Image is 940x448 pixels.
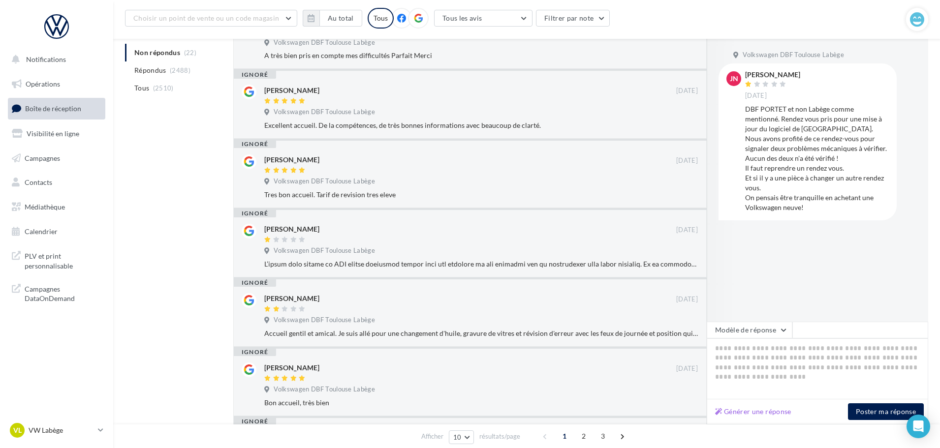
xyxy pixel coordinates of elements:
div: ignoré [234,71,276,79]
span: [DATE] [676,364,698,373]
div: A très bien pris en compte mes difficultés Parfait Merci [264,51,698,60]
div: ignoré [234,209,276,217]
span: Visibilité en ligne [27,129,79,138]
a: Campagnes [6,148,107,169]
span: [DATE] [676,87,698,95]
button: Choisir un point de vente ou un code magasin [125,10,297,27]
span: Campagnes DataOnDemand [25,282,101,303]
span: 1 [557,428,572,444]
span: PLV et print personnalisable [25,249,101,270]
div: Accueil gentil et amical. Je suis allé pour une changement d'huile, gravure de vitres et révision... [264,329,698,338]
span: [DATE] [676,295,698,304]
div: DBF PORTET et non Labège comme mentionné. Rendez vous pris pour une mise à jour du logiciel de [G... [745,104,889,212]
span: Boîte de réception [25,104,81,113]
span: 3 [595,428,611,444]
span: jn [730,74,738,84]
span: 2 [576,428,592,444]
span: Tous [134,83,149,93]
div: ignoré [234,279,276,287]
div: ignoré [234,348,276,356]
span: Volkswagen DBF Toulouse Labège [274,246,375,255]
button: Au total [303,10,362,27]
span: Contacts [25,178,52,186]
button: Générer une réponse [711,406,795,418]
button: Filtrer par note [536,10,610,27]
a: VL VW Labège [8,421,105,440]
span: Volkswagen DBF Toulouse Labège [274,38,375,47]
span: Volkswagen DBF Toulouse Labège [274,316,375,325]
div: Bon accueil, très bien [264,398,698,408]
a: PLV et print personnalisable [6,245,107,274]
div: ignoré [234,140,276,148]
div: [PERSON_NAME] [264,363,319,373]
button: Tous les avis [434,10,533,27]
a: Visibilité en ligne [6,123,107,144]
button: Modèle de réponse [707,322,792,338]
span: Volkswagen DBF Toulouse Labège [743,51,844,60]
button: 10 [449,430,474,444]
span: [DATE] [745,91,767,100]
p: VW Labège [29,425,94,435]
span: résultats/page [479,432,520,441]
div: [PERSON_NAME] [264,86,319,95]
span: (2488) [170,66,190,74]
span: Volkswagen DBF Toulouse Labège [274,177,375,186]
a: Médiathèque [6,197,107,217]
span: Répondus [134,65,166,75]
span: Volkswagen DBF Toulouse Labège [274,108,375,117]
span: Campagnes [25,153,60,162]
span: Afficher [421,432,443,441]
div: [PERSON_NAME] [264,155,319,165]
span: Tous les avis [442,14,482,22]
button: Poster ma réponse [848,403,924,420]
span: Calendrier [25,227,58,236]
span: VL [13,425,22,435]
span: [DATE] [676,226,698,235]
div: [PERSON_NAME] [264,294,319,303]
div: Tres bon accueil. Tarif de revision tres eleve [264,190,698,200]
a: Calendrier [6,221,107,242]
div: Open Intercom Messenger [907,415,930,438]
span: Volkswagen DBF Toulouse Labège [274,385,375,394]
span: [DATE] [676,156,698,165]
div: Tous [368,8,394,29]
a: Opérations [6,74,107,94]
span: Opérations [26,80,60,88]
div: Excellent accueil. De la compétences, de très bonnes informations avec beaucoup de clarté. [264,120,698,130]
div: [PERSON_NAME] [264,224,319,234]
button: Au total [319,10,362,27]
a: Campagnes DataOnDemand [6,278,107,307]
span: (2510) [153,84,174,92]
div: [PERSON_NAME] [745,71,800,78]
a: Boîte de réception [6,98,107,119]
span: Médiathèque [25,203,65,211]
span: Choisir un point de vente ou un code magasin [133,14,279,22]
span: 10 [453,433,462,441]
button: Notifications [6,49,103,70]
span: Notifications [26,55,66,63]
div: ignoré [234,418,276,425]
div: L’ipsum dolo sitame co ADI elitse doeiusmod tempor inci utl etdolore ma ali enimadmi ven qu nostr... [264,259,698,269]
a: Contacts [6,172,107,193]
